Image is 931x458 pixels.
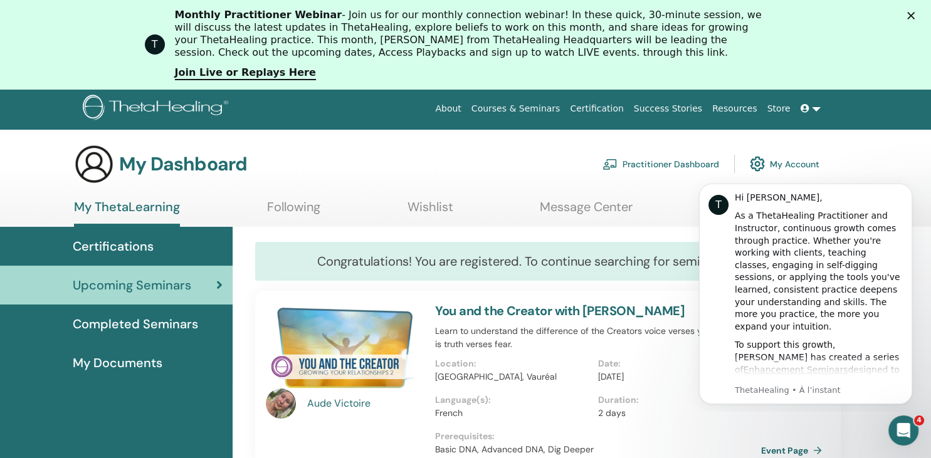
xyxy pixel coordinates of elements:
[435,407,591,420] p: French
[430,97,466,120] a: About
[255,242,841,281] div: Congratulations! You are registered. To continue searching for seminars
[119,153,247,175] h3: My Dashboard
[629,97,707,120] a: Success Stories
[175,9,342,21] b: Monthly Practitioner Webinar
[74,199,180,227] a: My ThetaLearning
[602,150,719,177] a: Practitioner Dashboard
[63,192,168,202] a: Enhancement Seminars
[175,66,316,80] a: Join Live or Replays Here
[267,199,320,224] a: Following
[707,97,762,120] a: Resources
[466,97,565,120] a: Courses & Seminars
[540,199,633,224] a: Message Center
[598,407,754,420] p: 2 days
[565,97,628,120] a: Certification
[750,153,765,174] img: cog.svg
[888,415,918,445] iframe: Intercom live chat
[435,325,761,351] p: Learn to understand the difference of the Creators voice verses your ego. What is truth verses fear.
[55,212,223,224] p: Message from ThetaHealing, sent À l’instant
[74,144,114,184] img: generic-user-icon.jpg
[435,430,761,443] p: Prerequisites :
[598,370,754,383] p: [DATE]
[750,150,819,177] a: My Account
[266,303,420,392] img: You and the Creator
[307,396,423,411] a: Aude Victoire
[73,237,154,256] span: Certifications
[55,167,223,302] div: To support this growth, [PERSON_NAME] has created a series of designed to help you refine your kn...
[266,388,296,419] img: default.jpg
[435,370,591,383] p: [GEOGRAPHIC_DATA], Vauréal
[914,415,924,425] span: 4
[435,357,591,370] p: Location :
[602,159,618,170] img: chalkboard-teacher.svg
[73,276,191,294] span: Upcoming Seminars
[435,443,761,456] p: Basic DNA, Advanced DNA, Dig Deeper
[73,315,198,333] span: Completed Seminars
[907,11,920,19] div: Fermer
[680,172,931,412] iframe: Intercom notifications message
[408,199,453,224] a: Wishlist
[762,97,796,120] a: Store
[175,9,767,59] div: - Join us for our monthly connection webinar! In these quick, 30-minute session, we will discuss ...
[145,34,165,55] div: Profile image for ThetaHealing
[73,353,162,372] span: My Documents
[598,393,754,407] p: Duration :
[598,357,754,370] p: Date :
[83,95,233,123] img: logo.png
[435,303,685,319] a: You and the Creator with [PERSON_NAME]
[435,393,591,407] p: Language(s) :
